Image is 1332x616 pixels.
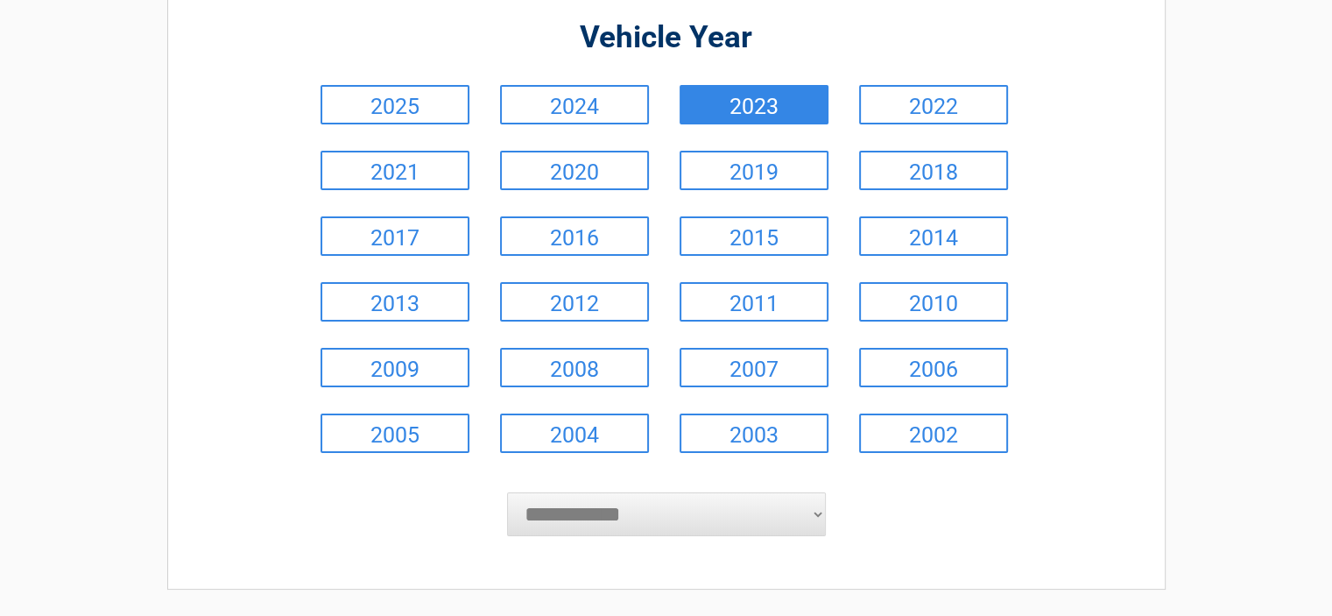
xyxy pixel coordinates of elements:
h2: Vehicle Year [316,18,1017,59]
a: 2024 [500,85,649,124]
a: 2022 [859,85,1008,124]
a: 2016 [500,216,649,256]
a: 2025 [321,85,469,124]
a: 2002 [859,414,1008,453]
a: 2017 [321,216,469,256]
a: 2010 [859,282,1008,322]
a: 2008 [500,348,649,387]
a: 2011 [680,282,828,322]
a: 2006 [859,348,1008,387]
a: 2005 [321,414,469,453]
a: 2012 [500,282,649,322]
a: 2020 [500,151,649,190]
a: 2021 [321,151,469,190]
a: 2007 [680,348,828,387]
a: 2019 [680,151,828,190]
a: 2009 [321,348,469,387]
a: 2023 [680,85,828,124]
a: 2013 [321,282,469,322]
a: 2004 [500,414,649,453]
a: 2015 [680,216,828,256]
a: 2014 [859,216,1008,256]
a: 2003 [680,414,828,453]
a: 2018 [859,151,1008,190]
